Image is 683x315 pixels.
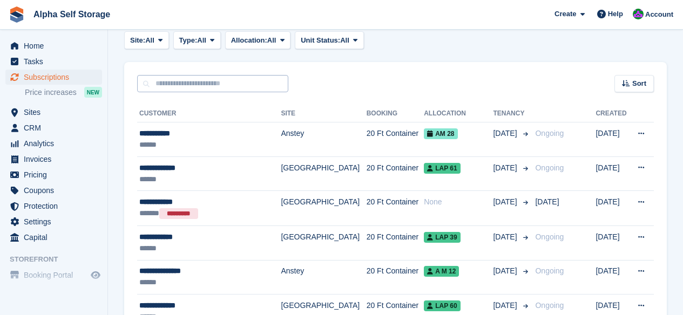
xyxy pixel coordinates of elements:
span: All [145,35,154,46]
span: [DATE] [493,265,519,277]
span: Ongoing [535,301,564,310]
td: [DATE] [596,156,629,191]
a: menu [5,54,102,69]
span: All [267,35,276,46]
button: Unit Status: All [295,31,363,49]
button: Type: All [173,31,221,49]
a: menu [5,38,102,53]
a: menu [5,183,102,198]
span: Help [608,9,623,19]
td: 20 Ft Container [367,122,424,157]
span: Sort [632,78,646,89]
a: Alpha Self Storage [29,5,114,23]
span: Coupons [24,183,89,198]
span: Type: [179,35,198,46]
span: [DATE] [493,128,519,139]
td: [DATE] [596,225,629,260]
td: 20 Ft Container [367,260,424,295]
span: All [340,35,349,46]
th: Booking [367,105,424,122]
th: Customer [137,105,281,122]
a: menu [5,167,102,182]
img: James Bambury [633,9,644,19]
span: A M 12 [424,266,459,277]
span: Pricing [24,167,89,182]
span: LAP 61 [424,163,460,174]
span: Settings [24,214,89,229]
a: menu [5,268,102,283]
span: [DATE] [535,197,559,206]
td: [GEOGRAPHIC_DATA] [281,156,366,191]
a: menu [5,214,102,229]
a: menu [5,152,102,167]
td: [DATE] [596,191,629,226]
span: Analytics [24,136,89,151]
span: Invoices [24,152,89,167]
a: menu [5,230,102,245]
td: [DATE] [596,260,629,295]
span: [DATE] [493,300,519,311]
th: Allocation [424,105,493,122]
span: Storefront [10,254,107,265]
span: Subscriptions [24,70,89,85]
span: LAP 60 [424,300,460,311]
span: Ongoing [535,129,564,138]
span: CRM [24,120,89,135]
a: menu [5,105,102,120]
a: menu [5,198,102,214]
span: AM 28 [424,128,457,139]
span: LAP 39 [424,232,460,243]
span: Ongoing [535,163,564,172]
td: Anstey [281,260,366,295]
a: Price increases NEW [25,86,102,98]
button: Allocation: All [225,31,291,49]
img: stora-icon-8386f47178a22dfd0bd8f6a31ec36ba5ce8667c1dd55bd0f319d3a0aa187defe.svg [9,6,25,23]
span: Price increases [25,87,77,98]
div: None [424,196,493,208]
span: Booking Portal [24,268,89,283]
span: Create [554,9,576,19]
td: Anstey [281,122,366,157]
span: Account [645,9,673,20]
a: menu [5,136,102,151]
span: Tasks [24,54,89,69]
a: menu [5,120,102,135]
span: Site: [130,35,145,46]
a: menu [5,70,102,85]
th: Tenancy [493,105,531,122]
td: 20 Ft Container [367,191,424,226]
span: [DATE] [493,162,519,174]
span: Ongoing [535,232,564,241]
button: Site: All [124,31,169,49]
td: [GEOGRAPHIC_DATA] [281,191,366,226]
th: Site [281,105,366,122]
span: [DATE] [493,231,519,243]
span: [DATE] [493,196,519,208]
span: Unit Status: [301,35,340,46]
span: Protection [24,198,89,214]
td: 20 Ft Container [367,156,424,191]
td: 20 Ft Container [367,225,424,260]
span: All [197,35,206,46]
th: Created [596,105,629,122]
span: Home [24,38,89,53]
a: Preview store [89,269,102,282]
span: Allocation: [231,35,267,46]
td: [DATE] [596,122,629,157]
span: Ongoing [535,266,564,275]
span: Sites [24,105,89,120]
span: Capital [24,230,89,245]
div: NEW [84,87,102,98]
td: [GEOGRAPHIC_DATA] [281,225,366,260]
